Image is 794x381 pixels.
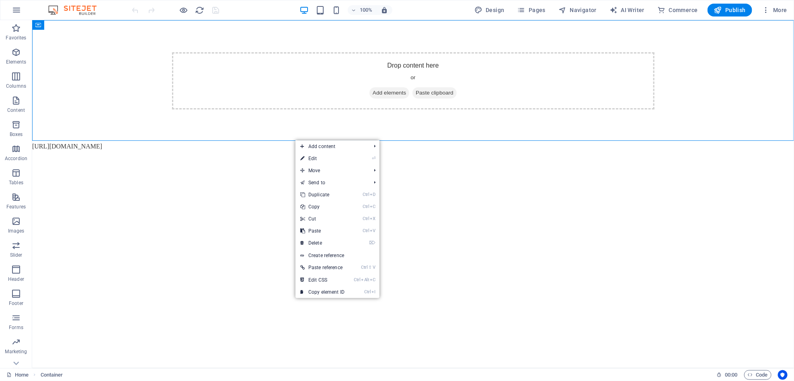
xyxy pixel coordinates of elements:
[609,6,644,14] span: AI Writer
[363,228,369,233] i: Ctrl
[370,192,375,197] i: D
[370,204,375,209] i: C
[6,35,26,41] p: Favorites
[714,6,746,14] span: Publish
[381,6,388,14] i: On resize automatically adjust zoom level to fit chosen device.
[295,225,349,237] a: CtrlVPaste
[474,6,505,14] span: Design
[558,6,597,14] span: Navigator
[295,286,349,298] a: CtrlICopy element ID
[195,5,205,15] button: reload
[361,265,368,270] i: Ctrl
[295,201,349,213] a: CtrlCCopy
[555,4,600,16] button: Navigator
[748,370,768,380] span: Code
[8,276,24,282] p: Header
[373,265,375,270] i: V
[657,6,698,14] span: Commerce
[380,67,425,78] span: Paste clipboard
[370,216,375,221] i: X
[725,370,737,380] span: 00 00
[363,192,369,197] i: Ctrl
[9,324,23,331] p: Forms
[363,204,369,209] i: Ctrl
[295,213,349,225] a: CtrlXCut
[41,370,63,380] span: Click to select. Double-click to edit
[140,32,622,89] div: Drop content here
[5,155,27,162] p: Accordion
[41,370,63,380] nav: breadcrumb
[370,228,375,233] i: V
[10,131,23,138] p: Boxes
[295,237,349,249] a: ⌦Delete
[6,204,26,210] p: Features
[762,6,787,14] span: More
[8,228,25,234] p: Images
[6,370,29,380] a: Click to cancel selection. Double-click to open Pages
[654,4,701,16] button: Commerce
[363,216,369,221] i: Ctrl
[295,262,349,274] a: Ctrl⇧VPaste reference
[295,249,380,262] a: Create reference
[730,372,732,378] span: :
[46,5,107,15] img: Editor Logo
[364,289,371,295] i: Ctrl
[372,156,375,161] i: ⏎
[348,5,376,15] button: 100%
[5,348,27,355] p: Marketing
[759,4,790,16] button: More
[295,274,349,286] a: CtrlAltCEdit CSS
[295,177,367,189] a: Send to
[370,277,375,282] i: C
[10,252,23,258] p: Slider
[179,5,189,15] button: Click here to leave preview mode and continue editing
[295,140,367,152] span: Add content
[778,370,788,380] button: Usercentrics
[708,4,752,16] button: Publish
[371,289,375,295] i: I
[517,6,546,14] span: Pages
[295,165,367,177] span: Move
[354,277,361,282] i: Ctrl
[295,152,349,165] a: ⏎Edit
[6,59,27,65] p: Elements
[337,67,377,78] span: Add elements
[369,265,372,270] i: ⇧
[716,370,738,380] h6: Session time
[9,300,23,307] p: Footer
[295,189,349,201] a: CtrlDDuplicate
[7,107,25,113] p: Content
[6,83,26,89] p: Columns
[369,240,375,245] i: ⌦
[514,4,549,16] button: Pages
[361,277,369,282] i: Alt
[471,4,508,16] button: Design
[9,179,23,186] p: Tables
[360,5,373,15] h6: 100%
[606,4,648,16] button: AI Writer
[744,370,771,380] button: Code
